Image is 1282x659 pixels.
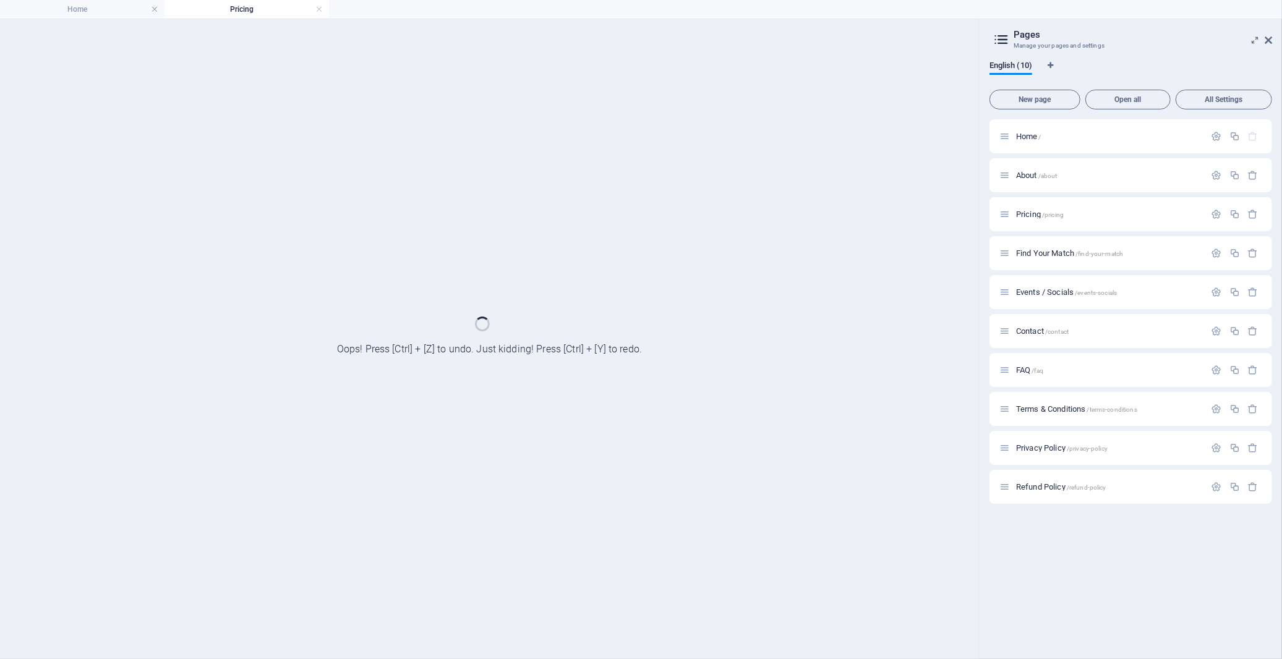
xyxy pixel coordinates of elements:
span: New page [995,96,1075,103]
div: Home/ [1012,132,1205,140]
div: Settings [1211,287,1222,297]
div: Duplicate [1229,131,1240,142]
h3: Manage your pages and settings [1014,40,1247,51]
span: Click to open page [1016,287,1117,297]
div: About/about [1012,171,1205,179]
h2: Pages [1014,29,1272,40]
h4: Pricing [165,2,329,16]
button: All Settings [1176,90,1272,109]
div: Remove [1248,209,1258,219]
div: Settings [1211,248,1222,258]
span: /find-your-match [1075,250,1123,257]
div: Events / Socials/events-socials [1012,288,1205,296]
div: Duplicate [1229,404,1240,414]
span: Click to open page [1016,443,1108,453]
div: Settings [1211,131,1222,142]
div: Duplicate [1229,248,1240,258]
div: Language Tabs [989,61,1272,85]
span: /events-socials [1075,289,1117,296]
div: Remove [1248,482,1258,492]
span: /pricing [1042,211,1064,218]
div: Settings [1211,404,1222,414]
span: /refund-policy [1067,484,1106,491]
span: /about [1038,172,1058,179]
div: Remove [1248,248,1258,258]
div: Remove [1248,365,1258,375]
div: The startpage cannot be deleted [1248,131,1258,142]
button: Open all [1085,90,1171,109]
span: /faq [1032,367,1044,374]
div: Remove [1248,287,1258,297]
div: Settings [1211,482,1222,492]
span: / [1039,134,1041,140]
span: Find Your Match [1016,249,1123,258]
div: Remove [1248,170,1258,181]
span: Click to open page [1016,482,1106,491]
span: Click to open page [1016,171,1058,180]
span: Pricing [1016,210,1064,219]
div: Find Your Match/find-your-match [1012,249,1205,257]
span: Open all [1091,96,1165,103]
span: /terms-conditions [1087,406,1137,413]
span: All Settings [1181,96,1267,103]
div: Privacy Policy/privacy-policy [1012,444,1205,452]
div: Duplicate [1229,170,1240,181]
div: Pricing/pricing [1012,210,1205,218]
div: Remove [1248,326,1258,336]
div: Settings [1211,365,1222,375]
span: /contact [1045,328,1069,335]
span: /privacy-policy [1067,445,1108,452]
button: New page [989,90,1080,109]
div: Terms & Conditions/terms-conditions [1012,405,1205,413]
div: Settings [1211,326,1222,336]
div: Remove [1248,404,1258,414]
div: Duplicate [1229,287,1240,297]
div: Duplicate [1229,482,1240,492]
div: Contact/contact [1012,327,1205,335]
div: FAQ/faq [1012,366,1205,374]
div: Duplicate [1229,365,1240,375]
span: Click to open page [1016,132,1041,141]
div: Remove [1248,443,1258,453]
div: Settings [1211,209,1222,219]
div: Settings [1211,443,1222,453]
div: Duplicate [1229,209,1240,219]
span: Click to open page [1016,365,1043,375]
div: Duplicate [1229,326,1240,336]
div: Settings [1211,170,1222,181]
span: English (10) [989,58,1032,75]
span: Click to open page [1016,326,1069,336]
span: Click to open page [1016,404,1137,414]
div: Refund Policy/refund-policy [1012,483,1205,491]
div: Duplicate [1229,443,1240,453]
